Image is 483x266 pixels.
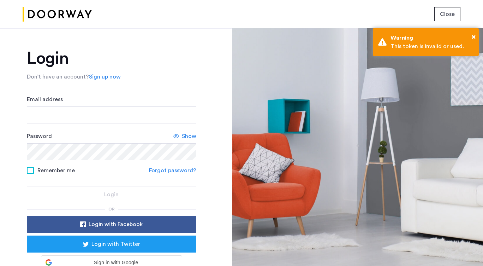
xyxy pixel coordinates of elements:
img: logo [23,1,92,28]
button: Close [472,31,476,42]
span: Remember me [37,166,75,175]
label: Password [27,132,52,140]
span: Don’t have an account? [27,74,89,80]
span: or [108,207,115,211]
span: Login with Twitter [91,240,140,248]
button: button [27,236,196,253]
label: Email address [27,95,63,104]
a: Forgot password? [149,166,196,175]
button: button [434,7,460,21]
button: button [27,216,196,233]
h1: Login [27,50,196,67]
button: button [27,186,196,203]
div: This token is invalid or used. [390,42,473,51]
div: Warning [390,34,473,42]
span: Close [440,10,455,18]
span: × [472,33,476,40]
span: Login with Facebook [89,220,143,229]
a: Sign up now [89,73,121,81]
span: Show [182,132,196,140]
span: Login [104,190,119,199]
